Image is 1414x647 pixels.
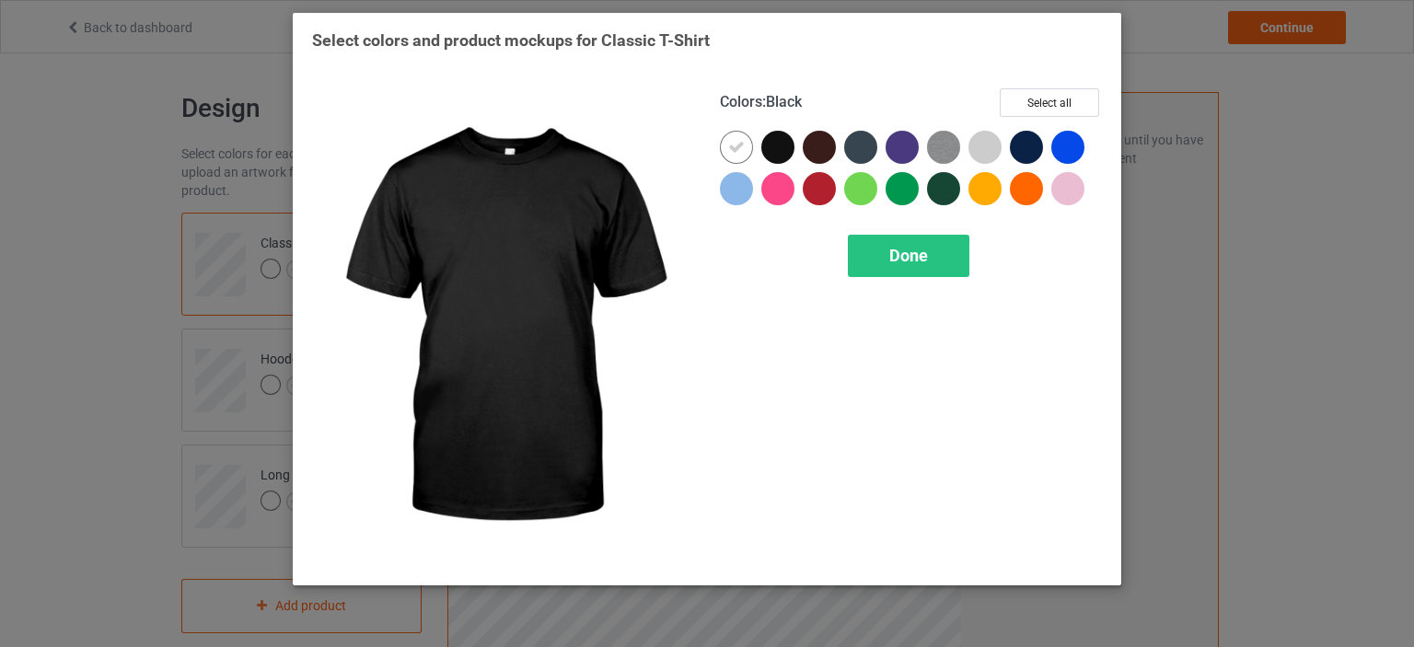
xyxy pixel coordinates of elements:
span: Colors [720,93,762,110]
img: regular.jpg [312,88,694,566]
span: Select colors and product mockups for Classic T-Shirt [312,30,710,50]
span: Done [889,246,928,265]
button: Select all [1000,88,1099,117]
span: Black [766,93,802,110]
img: heather_texture.png [927,131,960,164]
h4: : [720,93,802,112]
